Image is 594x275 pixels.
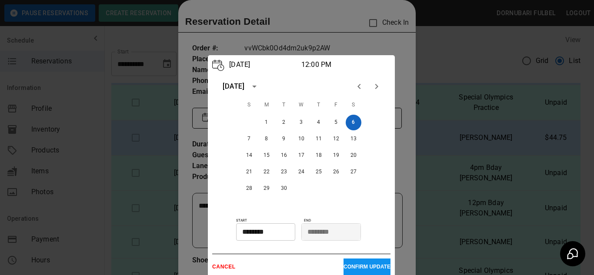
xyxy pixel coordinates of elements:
[276,148,292,163] button: 16
[344,258,390,275] button: CONFIRM UPDATE
[328,115,344,130] button: 5
[212,60,224,71] img: Vector
[311,115,327,130] button: 4
[311,96,327,114] span: Thursday
[259,164,274,180] button: 22
[247,79,262,94] button: calendar view is open, switch to year view
[294,148,309,163] button: 17
[276,181,292,196] button: 30
[276,164,292,180] button: 23
[294,115,309,130] button: 3
[350,78,368,95] button: Previous month
[368,78,385,95] button: Next month
[259,96,274,114] span: Monday
[236,218,301,223] p: START
[223,81,244,92] div: [DATE]
[301,223,355,241] input: Choose time, selected time is 2:00 PM
[276,115,292,130] button: 2
[241,148,257,163] button: 14
[259,115,274,130] button: 1
[346,164,361,180] button: 27
[346,115,361,130] button: 6
[311,164,327,180] button: 25
[241,164,257,180] button: 21
[328,96,344,114] span: Friday
[328,131,344,147] button: 12
[346,148,361,163] button: 20
[328,164,344,180] button: 26
[236,223,290,241] input: Choose time, selected time is 12:00 PM
[276,96,292,114] span: Tuesday
[328,148,344,163] button: 19
[311,131,327,147] button: 11
[346,131,361,147] button: 13
[304,218,390,223] p: END
[241,181,257,196] button: 28
[241,96,257,114] span: Sunday
[294,164,309,180] button: 24
[276,131,292,147] button: 9
[259,148,274,163] button: 15
[346,96,361,114] span: Saturday
[241,131,257,147] button: 7
[227,60,301,70] p: [DATE]
[294,96,309,114] span: Wednesday
[259,131,274,147] button: 8
[259,181,274,196] button: 29
[344,264,390,270] p: CONFIRM UPDATE
[294,131,309,147] button: 10
[311,148,327,163] button: 18
[301,60,376,70] p: 12:00 PM
[212,264,344,270] p: CANCEL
